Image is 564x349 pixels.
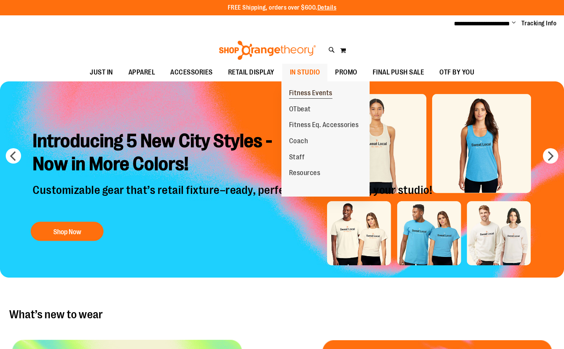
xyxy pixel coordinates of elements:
a: JUST IN [82,64,121,81]
a: Resources [281,165,328,181]
a: Fitness Events [281,85,340,101]
a: Fitness Eq. Accessories [281,117,367,133]
span: Staff [289,153,305,163]
h2: What’s new to wear [9,308,555,321]
a: RETAIL DISPLAY [220,64,282,81]
span: Fitness Eq. Accessories [289,121,359,131]
button: prev [6,148,21,164]
span: Resources [289,169,321,179]
h2: Introducing 5 New City Styles - Now in More Colors! [27,124,440,183]
a: Coach [281,133,316,149]
span: FINAL PUSH SALE [373,64,424,81]
span: OTF BY YOU [439,64,474,81]
a: APPAREL [121,64,163,81]
a: Staff [281,149,312,165]
span: Fitness Events [289,89,332,99]
a: FINAL PUSH SALE [365,64,432,81]
a: OTbeat [281,101,319,117]
span: ACCESSORIES [170,64,213,81]
a: IN STUDIO [282,64,328,81]
button: next [543,148,558,164]
a: Introducing 5 New City Styles -Now in More Colors! Customizable gear that’s retail fixture–ready,... [27,124,440,245]
img: Shop Orangetheory [218,41,317,60]
button: Shop Now [31,222,104,241]
span: APPAREL [128,64,155,81]
span: IN STUDIO [290,64,320,81]
button: Account menu [512,20,516,27]
p: Customizable gear that’s retail fixture–ready, perfect for highlighting your studio! [27,183,440,214]
a: OTF BY YOU [432,64,482,81]
a: PROMO [327,64,365,81]
a: Details [317,4,337,11]
ul: IN STUDIO [281,81,370,197]
a: Tracking Info [521,19,557,28]
p: FREE Shipping, orders over $600. [228,3,337,12]
a: ACCESSORIES [163,64,220,81]
span: RETAIL DISPLAY [228,64,275,81]
span: JUST IN [90,64,113,81]
span: PROMO [335,64,357,81]
span: OTbeat [289,105,311,115]
span: Coach [289,137,308,147]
